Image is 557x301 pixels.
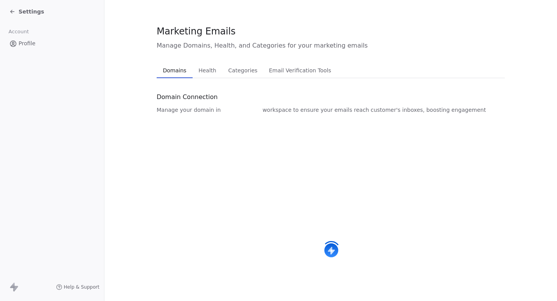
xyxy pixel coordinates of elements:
[5,26,32,38] span: Account
[195,65,219,76] span: Health
[371,106,486,114] span: customer's inboxes, boosting engagement
[19,39,36,48] span: Profile
[64,284,99,290] span: Help & Support
[225,65,260,76] span: Categories
[160,65,190,76] span: Domains
[56,284,99,290] a: Help & Support
[157,92,218,102] span: Domain Connection
[263,106,369,114] span: workspace to ensure your emails reach
[19,8,44,15] span: Settings
[157,106,221,114] span: Manage your domain in
[157,26,236,37] span: Marketing Emails
[6,37,98,50] a: Profile
[157,41,505,50] span: Manage Domains, Health, and Categories for your marketing emails
[9,8,44,15] a: Settings
[266,65,334,76] span: Email Verification Tools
